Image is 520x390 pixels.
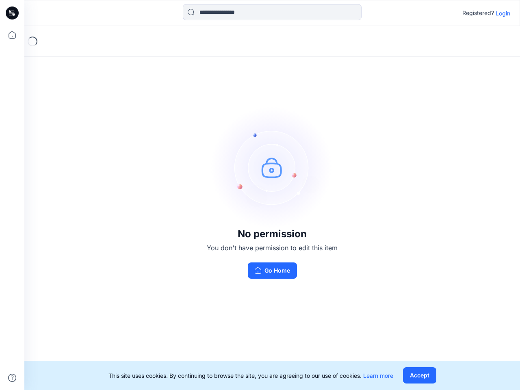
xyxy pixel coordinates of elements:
[207,228,338,240] h3: No permission
[248,262,297,279] button: Go Home
[462,8,494,18] p: Registered?
[363,372,393,379] a: Learn more
[211,106,333,228] img: no-perm.svg
[496,9,510,17] p: Login
[108,371,393,380] p: This site uses cookies. By continuing to browse the site, you are agreeing to our use of cookies.
[207,243,338,253] p: You don't have permission to edit this item
[403,367,436,383] button: Accept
